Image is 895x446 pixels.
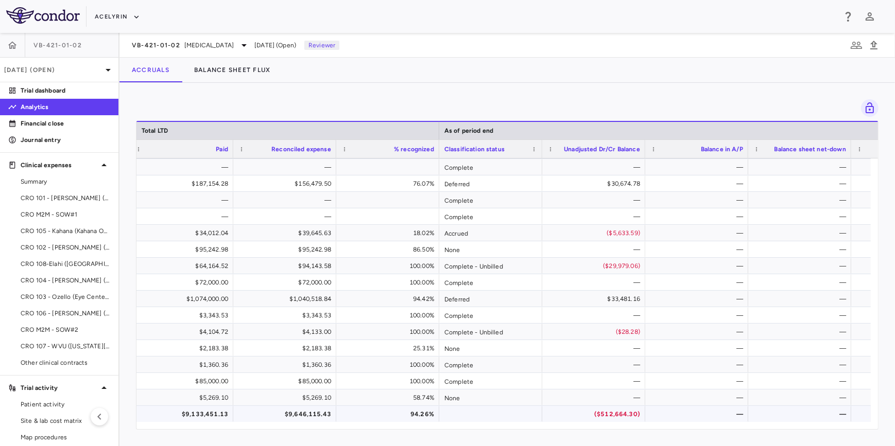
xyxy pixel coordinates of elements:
div: — [655,159,743,175]
div: — [758,208,846,225]
div: — [758,175,846,192]
div: — [552,208,640,225]
span: Paid [216,146,228,153]
div: — [655,340,743,356]
button: Accruals [119,58,182,82]
div: — [655,291,743,307]
button: Balance Sheet Flux [182,58,283,82]
div: — [552,356,640,373]
div: $34,012.04 [140,225,228,241]
div: — [655,274,743,291]
p: [DATE] (Open) [4,65,102,75]
div: 58.74% [346,389,434,406]
div: — [552,373,640,389]
div: $1,074,000.00 [140,291,228,307]
span: CRO M2M - SOW#1 [21,210,110,219]
div: — [758,241,846,258]
span: CRO 102 - [PERSON_NAME] (Raymour Investments) [21,243,110,252]
span: You do not have permission to lock or unlock grids [857,99,879,117]
div: None [439,389,542,405]
div: — [655,225,743,241]
div: Complete [439,307,542,323]
div: — [655,241,743,258]
div: — [758,373,846,389]
div: $30,674.78 [552,175,640,192]
div: — [552,192,640,208]
div: $156,479.50 [243,175,331,192]
div: — [655,324,743,340]
div: $2,183.38 [243,340,331,356]
div: — [655,175,743,192]
div: 100.00% [346,307,434,324]
div: Complete [439,274,542,290]
div: Accrued [439,225,542,241]
div: $5,269.10 [243,389,331,406]
span: Classification status [444,146,505,153]
div: Complete [439,373,542,389]
span: Summary [21,177,110,186]
div: 100.00% [346,324,434,340]
span: CRO 104 - [PERSON_NAME] ([PERSON_NAME] Eye Group) [21,276,110,285]
span: Balance sheet net-down [774,146,846,153]
div: 86.50% [346,241,434,258]
div: ($512,664.30) [552,406,640,422]
p: Analytics [21,102,110,112]
div: 18.02% [346,225,434,241]
div: — [655,389,743,406]
div: $72,000.00 [243,274,331,291]
div: — [655,258,743,274]
div: — [655,208,743,225]
div: 94.26% [346,406,434,422]
span: CRO 107 - WVU ([US_STATE][GEOGRAPHIC_DATA]) [21,342,110,351]
div: None [439,241,542,257]
div: $187,154.28 [140,175,228,192]
span: CRO 105 - Kahana (Kahana Oculoplastic Surgery) [21,226,110,236]
div: $33,481.16 [552,291,640,307]
div: 100.00% [346,373,434,389]
div: 100.00% [346,274,434,291]
p: Financial close [21,119,110,128]
div: $3,343.53 [243,307,331,324]
span: CRO 103 - Ozello (Eye Center of [GEOGRAPHIC_DATA][US_STATE]) [21,292,110,301]
div: — [758,356,846,373]
span: Other clinical contracts [21,358,110,367]
div: 76.07% [346,175,434,192]
div: $1,360.36 [140,356,228,373]
div: $85,000.00 [243,373,331,389]
div: — [140,159,228,175]
div: — [758,225,846,241]
p: Clinical expenses [21,160,98,170]
div: — [552,389,640,406]
div: — [758,274,846,291]
span: CRO 106 - [PERSON_NAME] ([GEOGRAPHIC_DATA]) [21,309,110,318]
div: $72,000.00 [140,274,228,291]
div: — [655,406,743,422]
div: — [758,159,846,175]
div: ($28.28) [552,324,640,340]
div: — [552,159,640,175]
span: Site & lab cost matrix [21,416,110,425]
div: 100.00% [346,356,434,373]
div: — [655,307,743,324]
div: $2,183.38 [140,340,228,356]
div: — [552,241,640,258]
span: Balance in A/P [701,146,743,153]
div: $95,242.98 [140,241,228,258]
div: None [439,340,542,356]
span: [MEDICAL_DATA] [184,41,234,50]
div: — [243,159,331,175]
div: — [140,208,228,225]
span: Map procedures [21,433,110,442]
span: CRO M2M - SOW#2 [21,325,110,334]
div: $9,646,115.43 [243,406,331,422]
div: $5,269.10 [140,389,228,406]
span: As of period end [444,127,493,134]
div: — [552,307,640,324]
span: Reconciled expense [271,146,331,153]
div: — [758,291,846,307]
div: — [552,340,640,356]
div: — [655,192,743,208]
span: CRO 101 - [PERSON_NAME] (East Coast Institute for Research) [21,193,110,203]
div: — [552,274,640,291]
div: $64,164.52 [140,258,228,274]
